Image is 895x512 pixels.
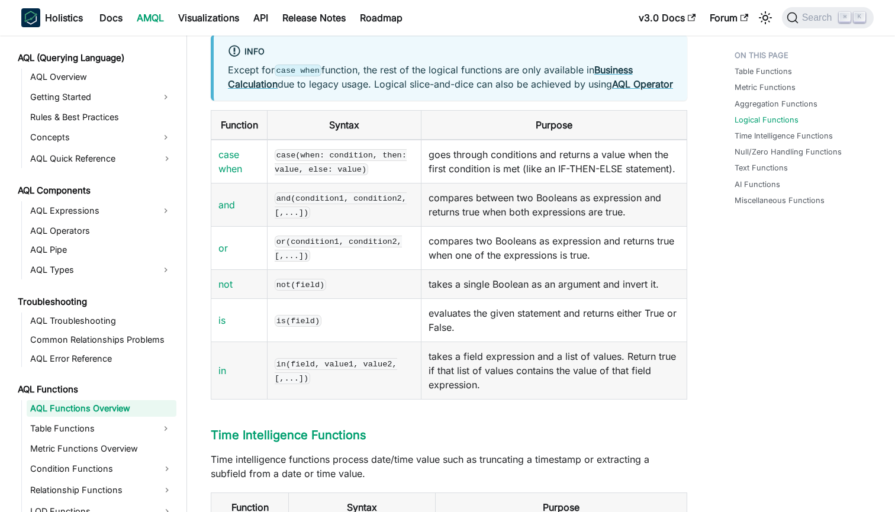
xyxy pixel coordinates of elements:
[21,8,83,27] a: HolisticsHolistics
[218,314,226,326] a: is
[268,110,421,140] th: Syntax
[735,130,833,141] a: Time Intelligence Functions
[218,365,226,376] a: in
[735,98,817,110] a: Aggregation Functions
[92,8,130,27] a: Docs
[27,241,176,258] a: AQL Pipe
[27,109,176,125] a: Rules & Best Practices
[275,236,402,262] code: or(condition1, condition2, [,...])
[27,419,155,438] a: Table Functions
[756,8,775,27] button: Switch between dark and light mode (currently light mode)
[27,350,176,367] a: AQL Error Reference
[735,66,792,77] a: Table Functions
[735,179,780,190] a: AI Functions
[228,63,673,91] p: Except for function, the rest of the logical functions are only available in due to legacy usage....
[27,201,155,220] a: AQL Expressions
[421,298,687,342] td: evaluates the given statement and returns either True or False.
[735,114,799,125] a: Logical Functions
[27,88,155,107] a: Getting Started
[839,12,851,22] kbd: ⌘
[211,428,366,442] a: Time Intelligence Functions
[275,65,321,76] code: case when
[421,183,687,226] td: compares between two Booleans as expression and returns true when both expressions are true.
[218,149,242,175] a: case when
[27,459,176,478] a: Condition Functions
[14,50,176,66] a: AQL (Querying Language)
[155,128,176,147] button: Expand sidebar category 'Concepts'
[612,78,673,90] a: AQL Operator
[421,342,687,399] td: takes a field expression and a list of values. Return true if that list of values contains the va...
[27,149,176,168] a: AQL Quick Reference
[735,195,825,206] a: Miscellaneous Functions
[275,358,397,384] code: in(field, value1, value2, [,...])
[275,192,407,218] code: and(condition1, condition2, [,...])
[246,8,275,27] a: API
[155,260,176,279] button: Expand sidebar category 'AQL Types'
[421,269,687,298] td: takes a single Boolean as an argument and invert it.
[782,7,874,28] button: Search (Command+K)
[632,8,703,27] a: v3.0 Docs
[735,162,788,173] a: Text Functions
[735,146,842,157] a: Null/Zero Handling Functions
[14,294,176,310] a: Troubleshooting
[211,110,268,140] th: Function
[275,315,321,327] code: is(field)
[218,242,228,254] a: or
[155,419,176,438] button: Expand sidebar category 'Table Functions'
[703,8,755,27] a: Forum
[275,149,407,175] code: case(when: condition, then: value, else: value)
[27,400,176,417] a: AQL Functions Overview
[27,69,176,85] a: AQL Overview
[421,140,687,183] td: goes through conditions and returns a value when the first condition is met (like an IF-THEN-ELSE...
[27,481,176,500] a: Relationship Functions
[275,279,326,291] code: not(field)
[130,8,171,27] a: AMQL
[14,182,176,199] a: AQL Components
[735,82,796,93] a: Metric Functions
[27,313,176,329] a: AQL Troubleshooting
[21,8,40,27] img: Holistics
[228,44,673,60] div: info
[27,128,155,147] a: Concepts
[27,260,155,279] a: AQL Types
[218,278,233,290] a: not
[9,36,187,512] nav: Docs sidebar
[45,11,83,25] b: Holistics
[275,8,353,27] a: Release Notes
[27,331,176,348] a: Common Relationships Problems
[14,381,176,398] a: AQL Functions
[171,8,246,27] a: Visualizations
[421,110,687,140] th: Purpose
[155,88,176,107] button: Expand sidebar category 'Getting Started'
[155,201,176,220] button: Expand sidebar category 'AQL Expressions'
[27,223,176,239] a: AQL Operators
[218,199,235,211] a: and
[228,64,633,90] a: Business Calculation
[211,452,687,481] p: Time intelligence functions process date/time value such as truncating a timestamp or extracting ...
[421,226,687,269] td: compares two Booleans as expression and returns true when one of the expressions is true.
[353,8,410,27] a: Roadmap
[854,12,865,22] kbd: K
[27,440,176,457] a: Metric Functions Overview
[799,12,839,23] span: Search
